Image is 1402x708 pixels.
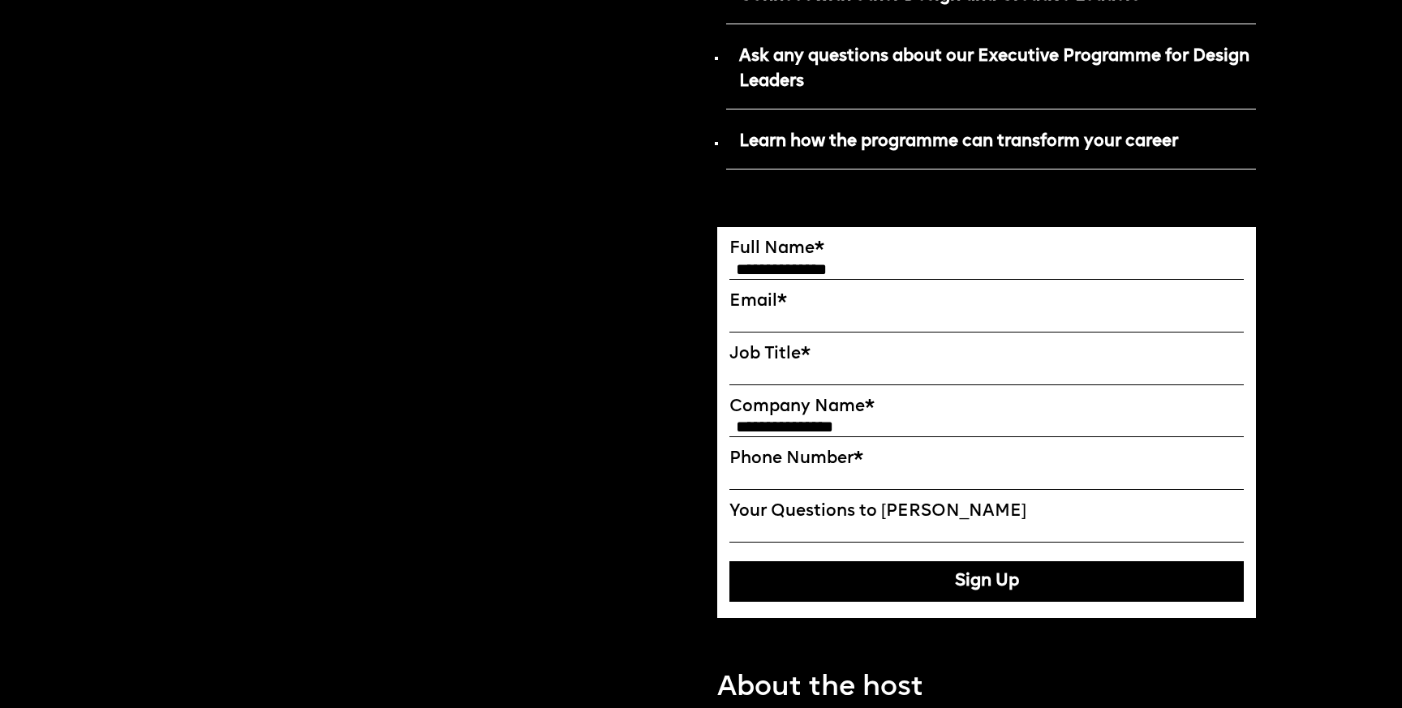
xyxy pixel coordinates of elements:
label: Job Title [729,345,1244,365]
strong: Learn how the programme can transform your career [739,133,1178,150]
label: Company Name [729,397,1244,418]
button: Sign Up [729,561,1244,602]
label: Your Questions to [PERSON_NAME] [729,502,1244,522]
label: Full Name [729,239,1244,260]
label: Phone Number* [729,449,1244,470]
strong: Ask any questions about our Executive Programme for Design Leaders [739,48,1249,90]
label: Email [729,292,1244,312]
